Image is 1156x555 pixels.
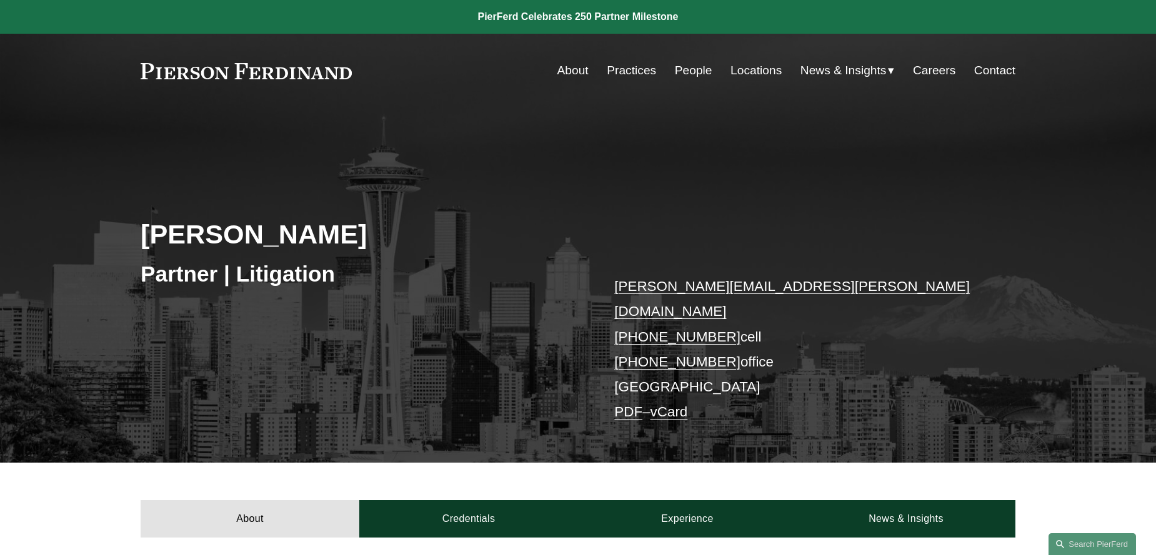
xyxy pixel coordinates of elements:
a: About [557,59,589,82]
a: [PHONE_NUMBER] [614,329,740,345]
a: Contact [974,59,1015,82]
a: Search this site [1049,533,1136,555]
a: Careers [913,59,955,82]
a: About [141,500,359,538]
h3: Partner | Litigation [141,260,578,288]
a: folder dropdown [800,59,895,82]
a: Practices [607,59,656,82]
a: Experience [578,500,797,538]
a: People [675,59,712,82]
a: Credentials [359,500,578,538]
a: [PERSON_NAME][EMAIL_ADDRESS][PERSON_NAME][DOMAIN_NAME] [614,278,970,319]
a: News & Insights [797,500,1015,538]
a: PDF [614,404,642,420]
a: vCard [650,404,688,420]
h2: [PERSON_NAME] [141,218,578,250]
p: cell office [GEOGRAPHIC_DATA] – [614,274,979,425]
span: News & Insights [800,60,887,82]
a: [PHONE_NUMBER] [614,354,740,370]
a: Locations [730,59,782,82]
